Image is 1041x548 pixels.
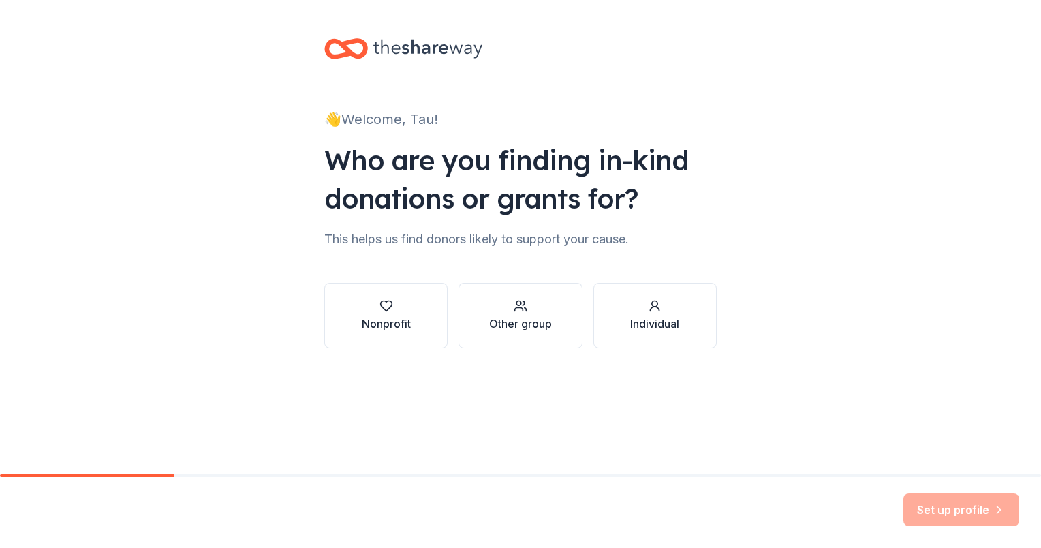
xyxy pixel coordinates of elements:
[324,108,717,130] div: 👋 Welcome, Tau!
[324,141,717,217] div: Who are you finding in-kind donations or grants for?
[362,316,411,332] div: Nonprofit
[324,228,717,250] div: This helps us find donors likely to support your cause.
[593,283,717,348] button: Individual
[459,283,582,348] button: Other group
[630,316,679,332] div: Individual
[489,316,552,332] div: Other group
[324,283,448,348] button: Nonprofit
